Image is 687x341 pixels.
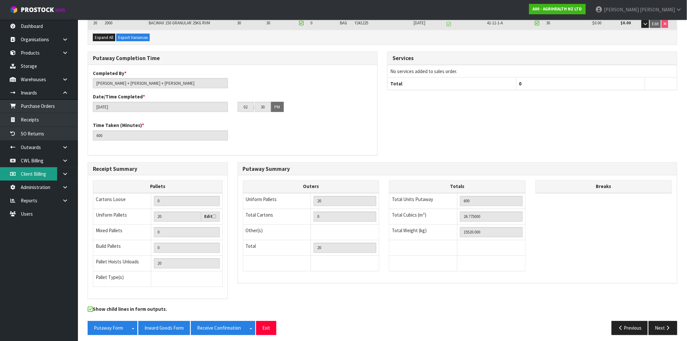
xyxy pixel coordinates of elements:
[149,20,210,26] span: BACIMAX 150 GRANULAR 25KG RVM
[205,214,216,220] label: Edit
[93,131,228,141] input: Time Taken
[93,102,228,112] input: Date/Time completed
[414,20,425,26] span: [DATE]
[154,212,201,222] input: Uniform Pallets
[238,102,254,112] input: HH
[314,212,376,222] input: OUTERS TOTAL = CTN
[593,20,602,26] span: $0.00
[389,193,457,209] td: Total Units Putaway
[311,20,313,26] span: 0
[138,321,190,335] button: Inward Goods Form
[93,122,144,129] label: Time Taken (Minutes)
[389,209,457,224] td: Total Cubics (m³)
[340,20,347,26] span: BAG
[314,196,376,206] input: UNIFORM P LINES
[93,225,151,240] td: Mixed Pallets
[21,6,54,14] span: ProStock
[546,20,550,26] span: 30
[93,181,223,193] th: Pallets
[650,20,661,28] button: Edit
[519,81,522,87] span: 0
[93,209,151,225] td: Uniform Pallets
[237,20,241,26] span: 30
[243,240,311,256] td: Total
[154,227,219,237] input: Manual
[604,6,639,13] span: [PERSON_NAME]
[154,259,219,269] input: UNIFORM P + MIXED P + BUILD P
[93,166,223,172] h3: Receipt Summary
[93,70,127,77] label: Completed By
[271,102,284,112] button: PM
[529,4,586,14] a: A00 - AGRIHEALTH NZ LTD
[93,20,97,26] span: 20
[93,272,151,287] td: Pallet Type(s)
[243,224,311,240] td: Other(s)
[533,6,582,12] strong: A00 - AGRIHEALTH NZ LTD
[243,181,379,193] th: Outers
[243,193,311,209] td: Uniform Pallets
[652,21,659,27] span: Edit
[154,243,219,253] input: Manual
[191,321,247,335] button: Receive Confirmation
[649,321,677,335] button: Next
[388,78,516,90] th: Total
[154,196,219,206] input: Manual
[95,35,113,40] span: Expand All
[93,34,115,42] button: Expand All
[267,20,270,26] span: 30
[536,181,672,193] th: Breaks
[93,193,151,209] td: Cartons Loose
[93,93,145,100] label: Date/Time Completed
[10,6,18,14] img: cube-alt.png
[55,7,65,13] small: WMS
[389,224,457,240] td: Total Weight (kg)
[93,256,151,272] td: Pallet Hoists Unloads
[487,20,503,26] span: 41-11-1-A
[243,166,672,172] h3: Putaway Summary
[105,20,112,26] span: 2000
[254,102,255,112] td: :
[393,55,672,61] h3: Services
[116,34,150,42] button: Export Variances
[612,321,648,335] button: Previous
[314,243,376,253] input: TOTAL PACKS
[88,321,129,335] button: Putaway Form
[256,321,276,335] button: Exit
[620,20,631,26] strong: $0.00
[255,102,271,112] input: MM
[388,65,677,77] td: No services added to sales order.
[93,55,372,61] h3: Putaway Completion Time
[355,20,368,26] span: Y241225
[640,6,675,13] span: [PERSON_NAME]
[389,181,526,193] th: Totals
[243,209,311,224] td: Total Cartons
[88,306,167,314] label: Show child lines in form outputs.
[93,240,151,256] td: Build Pallets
